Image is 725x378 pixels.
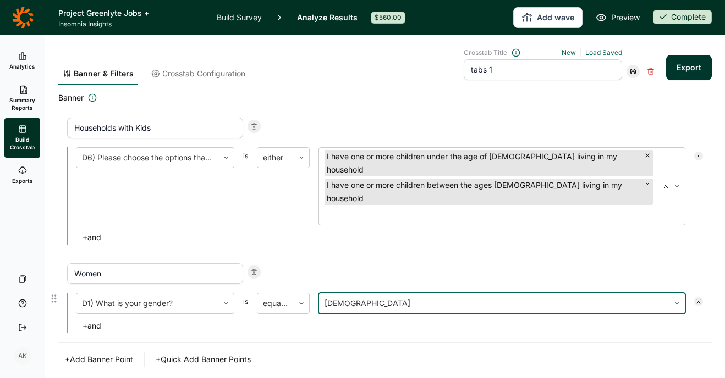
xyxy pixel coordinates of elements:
div: Remove [694,297,703,306]
div: I have one or more children between the ages [DEMOGRAPHIC_DATA] living in my household [325,179,644,205]
button: Complete [653,10,712,25]
div: Remove [694,152,703,160]
div: Remove I have one or more children under the age of 13 living in my household [644,150,653,176]
div: Remove [248,265,261,279]
span: Analytics [9,63,35,70]
a: Summary Reports [4,79,40,118]
input: Banner point name... [67,263,243,284]
span: Preview [611,11,640,24]
div: Remove I have one or more children between the ages 13 and 18 living in my household [644,179,653,205]
input: Banner point name... [67,118,243,138]
span: Exports [12,177,33,185]
span: Build Crosstab [9,136,36,151]
button: +Quick Add Banner Points [149,352,257,367]
span: is [243,152,248,225]
a: Load Saved [585,48,622,57]
span: Crosstab Configuration [162,68,245,79]
a: Analytics [4,43,40,79]
a: Preview [596,11,640,24]
div: Remove [248,120,261,133]
div: I have one or more children under the age of [DEMOGRAPHIC_DATA] living in my household [325,150,644,176]
span: Summary Reports [9,96,36,112]
div: $560.00 [371,12,405,24]
span: Banner [58,91,84,104]
button: Add wave [513,7,583,28]
button: Export [666,55,712,80]
a: Build Crosstab [4,118,40,158]
span: Insomnia Insights [58,20,204,29]
h1: Project Greenlyte Jobs + [58,7,204,20]
a: New [562,48,576,57]
button: +and [76,230,108,245]
div: AK [14,347,31,365]
span: Banner & Filters [74,68,134,79]
a: Exports [4,158,40,193]
div: Delete [644,65,657,78]
div: Complete [653,10,712,24]
span: is [243,297,248,314]
button: +and [76,318,108,333]
div: Save Crosstab [627,65,640,78]
span: Crosstab Title [464,48,507,57]
button: +Add Banner Point [58,352,140,367]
